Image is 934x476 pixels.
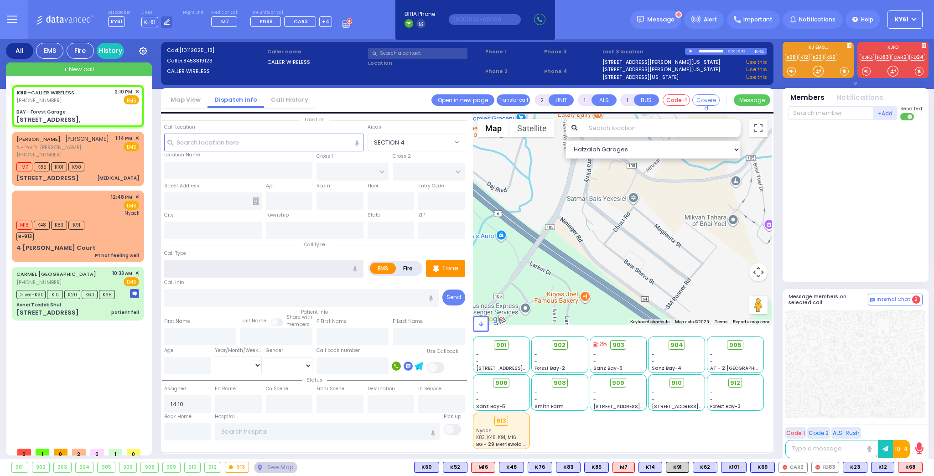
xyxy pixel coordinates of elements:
[167,47,265,54] label: Cad:
[32,462,50,472] div: 902
[317,153,333,160] label: Cross 1
[16,97,62,104] span: [PHONE_NUMBER]
[825,54,837,61] a: K69
[734,94,770,106] button: Message
[164,182,199,190] label: Street Address
[418,385,441,393] label: In Service
[790,93,825,103] button: Members
[215,385,236,393] label: En Route
[476,365,562,372] span: [STREET_ADDRESS][PERSON_NAME]
[730,378,740,388] span: 912
[442,290,465,305] button: Send
[499,462,524,473] div: K48
[414,462,439,473] div: BLS
[250,10,332,16] label: Fire units on call
[266,347,283,354] label: Gender
[534,351,537,358] span: -
[215,423,440,440] input: Search hospital
[99,290,115,299] span: K68
[475,313,505,325] a: Open this area in Google Maps (opens a new window)
[64,290,80,299] span: K20
[554,378,566,388] span: 908
[612,378,624,388] span: 909
[592,94,617,106] button: ALS
[164,212,174,219] label: City
[36,14,97,25] img: Logo
[750,462,775,473] div: K69
[317,182,330,190] label: Room
[16,89,31,96] span: K90 -
[874,106,898,120] button: +Add
[443,462,467,473] div: BLS
[476,351,479,358] span: -
[124,277,139,286] span: EMS
[799,54,810,61] a: K12
[368,59,483,67] label: Location
[240,317,266,325] label: Last Name
[721,462,747,473] div: BLS
[593,403,680,410] span: [STREET_ADDRESS][PERSON_NAME]
[475,313,505,325] img: Google
[743,16,773,24] span: Important
[652,403,738,410] span: [STREET_ADDRESS][PERSON_NAME]
[449,14,521,25] input: (000)000-00000
[16,115,80,124] div: [STREET_ADDRESS],
[749,296,768,314] button: Drag Pegman onto the map to open Street View
[785,427,806,439] button: Code 1
[95,252,139,259] div: Pt not feeling well
[215,413,235,420] label: Hospital
[164,134,363,151] input: Search location here
[302,377,327,383] span: Status
[164,385,187,393] label: Assigned
[783,465,787,470] img: red-radio-icon.svg
[729,341,742,350] span: 905
[164,124,195,131] label: Call Location
[549,94,574,106] button: UNIT
[785,54,798,61] a: K68
[534,389,537,396] span: -
[16,290,46,299] span: Driver-K90
[811,54,824,61] a: K23
[736,46,737,57] div: /
[895,16,908,24] span: KY61
[495,378,508,388] span: 906
[266,385,288,393] label: On Scene
[135,135,139,142] span: ✕
[750,462,775,473] div: BLS
[789,106,874,120] input: Search member
[746,58,767,66] a: Use this
[208,95,264,104] a: Dispatch info
[119,462,137,472] div: 906
[260,18,273,25] span: FD88
[431,94,494,106] a: Open in new page
[164,151,200,159] label: Location Name
[405,10,435,18] span: BRIA Phone
[584,462,609,473] div: K85
[368,124,381,131] label: Areas
[534,403,564,410] span: Smith Farm
[728,46,736,57] div: 0:00
[738,46,746,57] div: 0:42
[638,462,662,473] div: K14
[556,462,581,473] div: BLS
[671,378,682,388] span: 910
[47,290,63,299] span: K10
[17,449,31,455] span: 0
[755,48,767,55] div: K-61
[111,309,139,316] div: patient fell
[300,241,330,248] span: Call type
[130,289,139,298] img: message-box.svg
[693,462,717,473] div: K62
[16,109,66,115] div: BAY - Forest Garage
[368,134,452,150] span: SECTION 4
[90,449,104,455] span: 0
[16,279,62,286] span: [PHONE_NUMBER]
[54,449,67,455] span: 0
[746,73,767,81] a: Use this
[253,197,259,205] span: Other building occupants
[427,348,458,355] label: Use Callback
[164,95,208,104] a: Map View
[63,65,94,74] span: + New call
[534,358,537,365] span: -
[443,462,467,473] div: K52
